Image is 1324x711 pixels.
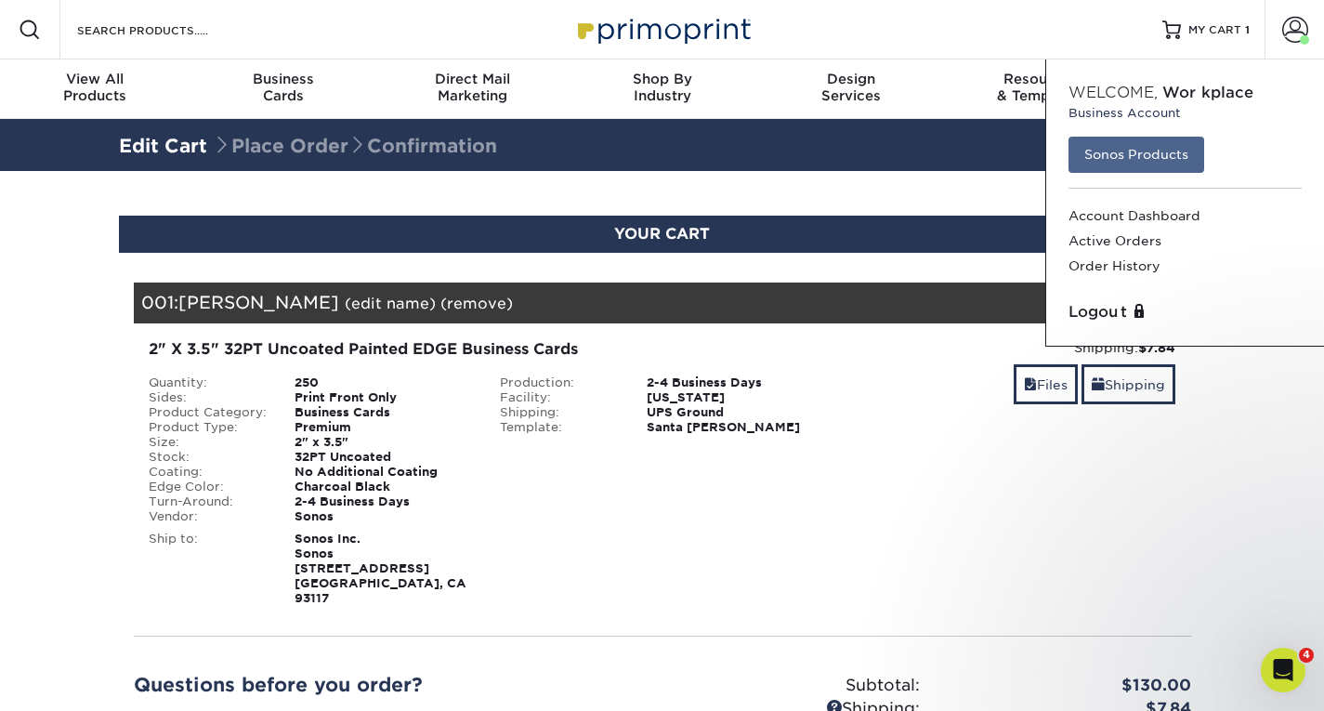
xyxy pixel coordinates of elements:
[568,59,757,119] a: Shop ByIndustry
[281,390,486,405] div: Print Front Only
[135,465,282,480] div: Coating:
[135,420,282,435] div: Product Type:
[1014,364,1078,404] a: Files
[178,292,339,312] span: [PERSON_NAME]
[135,509,282,524] div: Vendor:
[1299,648,1314,663] span: 4
[1245,23,1250,36] span: 1
[149,338,824,361] div: 2" X 3.5" 32PT Uncoated Painted EDGE Business Cards
[633,420,838,435] div: Santa [PERSON_NAME]
[345,295,436,312] a: (edit name)
[190,71,379,87] span: Business
[281,375,486,390] div: 250
[1068,84,1158,101] span: Welcome,
[1162,84,1253,101] span: Workplace
[135,375,282,390] div: Quantity:
[135,480,282,494] div: Edge Color:
[570,9,755,49] img: Primoprint
[633,390,838,405] div: [US_STATE]
[946,71,1135,104] div: & Templates
[662,674,934,698] div: Subtotal:
[190,59,379,119] a: BusinessCards
[1068,254,1302,279] a: Order History
[1024,377,1037,392] span: files
[134,674,649,696] h2: Questions before you order?
[934,674,1205,698] div: $130.00
[75,19,256,41] input: SEARCH PRODUCTS.....
[440,295,513,312] a: (remove)
[134,283,1015,323] div: 001:
[1138,340,1175,355] strong: $7.84
[756,59,946,119] a: DesignServices
[568,71,757,87] span: Shop By
[1068,301,1302,323] a: Logout
[213,135,497,157] span: Place Order Confirmation
[756,71,946,87] span: Design
[486,420,633,435] div: Template:
[486,405,633,420] div: Shipping:
[281,420,486,435] div: Premium
[135,494,282,509] div: Turn-Around:
[1015,289,1177,317] div: $130.00
[119,135,207,157] a: Edit Cart
[135,405,282,420] div: Product Category:
[295,532,466,605] strong: Sonos Inc. Sonos [STREET_ADDRESS] [GEOGRAPHIC_DATA], CA 93117
[281,494,486,509] div: 2-4 Business Days
[281,450,486,465] div: 32PT Uncoated
[281,465,486,480] div: No Additional Coating
[190,71,379,104] div: Cards
[946,59,1135,119] a: Resources& Templates
[281,509,486,524] div: Sonos
[281,405,486,420] div: Business Cards
[633,375,838,390] div: 2-4 Business Days
[1092,377,1105,392] span: shipping
[135,450,282,465] div: Stock:
[135,532,282,606] div: Ship to:
[946,71,1135,87] span: Resources
[1188,22,1241,38] span: MY CART
[135,390,282,405] div: Sides:
[281,435,486,450] div: 2" x 3.5"
[852,338,1176,357] div: Shipping:
[1068,204,1302,229] a: Account Dashboard
[486,390,633,405] div: Facility:
[1068,137,1204,172] a: Sonos Products
[378,71,568,104] div: Marketing
[281,480,486,494] div: Charcoal Black
[1068,229,1302,254] a: Active Orders
[633,405,838,420] div: UPS Ground
[135,435,282,450] div: Size:
[614,225,710,243] span: YOUR CART
[1261,648,1305,692] iframe: Intercom live chat
[568,71,757,104] div: Industry
[756,71,946,104] div: Services
[1081,364,1175,404] a: Shipping
[378,71,568,87] span: Direct Mail
[486,375,633,390] div: Production:
[378,59,568,119] a: Direct MailMarketing
[1068,104,1302,122] small: Business Account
